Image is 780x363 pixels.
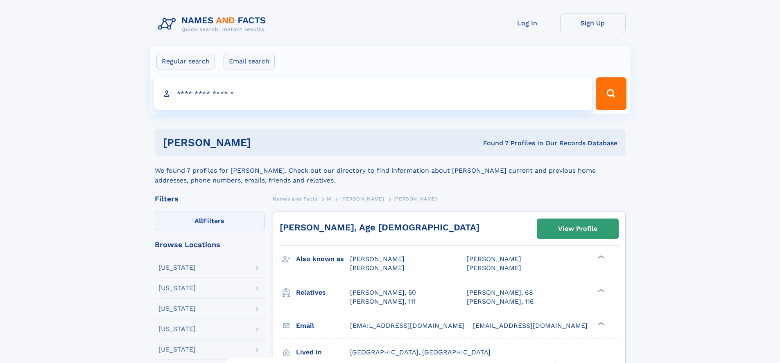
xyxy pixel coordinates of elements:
[595,321,605,326] div: ❯
[595,255,605,260] div: ❯
[155,195,265,203] div: Filters
[350,288,416,297] a: [PERSON_NAME], 50
[367,139,617,148] div: Found 7 Profiles In Our Records Database
[350,348,491,356] span: [GEOGRAPHIC_DATA], [GEOGRAPHIC_DATA]
[158,264,196,271] div: [US_STATE]
[340,196,384,202] span: [PERSON_NAME]
[155,156,626,185] div: We found 7 profiles for [PERSON_NAME]. Check out our directory to find information about [PERSON_...
[350,255,405,263] span: [PERSON_NAME]
[350,264,405,272] span: [PERSON_NAME]
[473,322,588,329] span: [EMAIL_ADDRESS][DOMAIN_NAME]
[155,241,265,248] div: Browse Locations
[154,77,592,110] input: search input
[467,255,521,263] span: [PERSON_NAME]
[560,13,626,33] a: Sign Up
[467,264,521,272] span: [PERSON_NAME]
[158,305,196,312] div: [US_STATE]
[467,297,534,306] a: [PERSON_NAME], 116
[495,13,560,33] a: Log In
[595,288,605,293] div: ❯
[393,196,437,202] span: [PERSON_NAME]
[558,219,597,238] div: View Profile
[156,53,215,70] label: Regular search
[155,212,265,231] label: Filters
[224,53,275,70] label: Email search
[163,138,367,148] h1: [PERSON_NAME]
[296,252,350,266] h3: Also known as
[280,222,479,232] a: [PERSON_NAME], Age [DEMOGRAPHIC_DATA]
[537,219,618,239] a: View Profile
[155,13,273,35] img: Logo Names and Facts
[158,346,196,353] div: [US_STATE]
[350,297,416,306] a: [PERSON_NAME], 111
[350,322,465,329] span: [EMAIL_ADDRESS][DOMAIN_NAME]
[158,326,196,332] div: [US_STATE]
[467,288,533,297] a: [PERSON_NAME], 68
[327,194,331,204] a: M
[340,194,384,204] a: [PERSON_NAME]
[296,286,350,300] h3: Relatives
[596,77,626,110] button: Search Button
[296,345,350,359] h3: Lived in
[273,194,318,204] a: Names and Facts
[158,285,196,291] div: [US_STATE]
[194,217,203,225] span: All
[327,196,331,202] span: M
[296,319,350,333] h3: Email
